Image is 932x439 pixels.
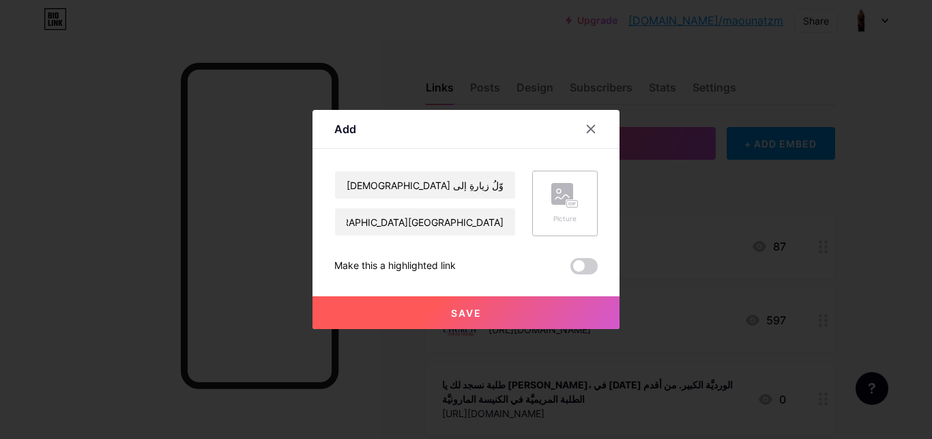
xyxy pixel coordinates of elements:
input: Title [335,171,515,199]
input: URL [335,208,515,236]
div: Picture [551,214,579,224]
div: Add [334,121,356,137]
span: Save [451,307,482,319]
button: Save [312,296,620,329]
div: Make this a highlighted link [334,258,456,274]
